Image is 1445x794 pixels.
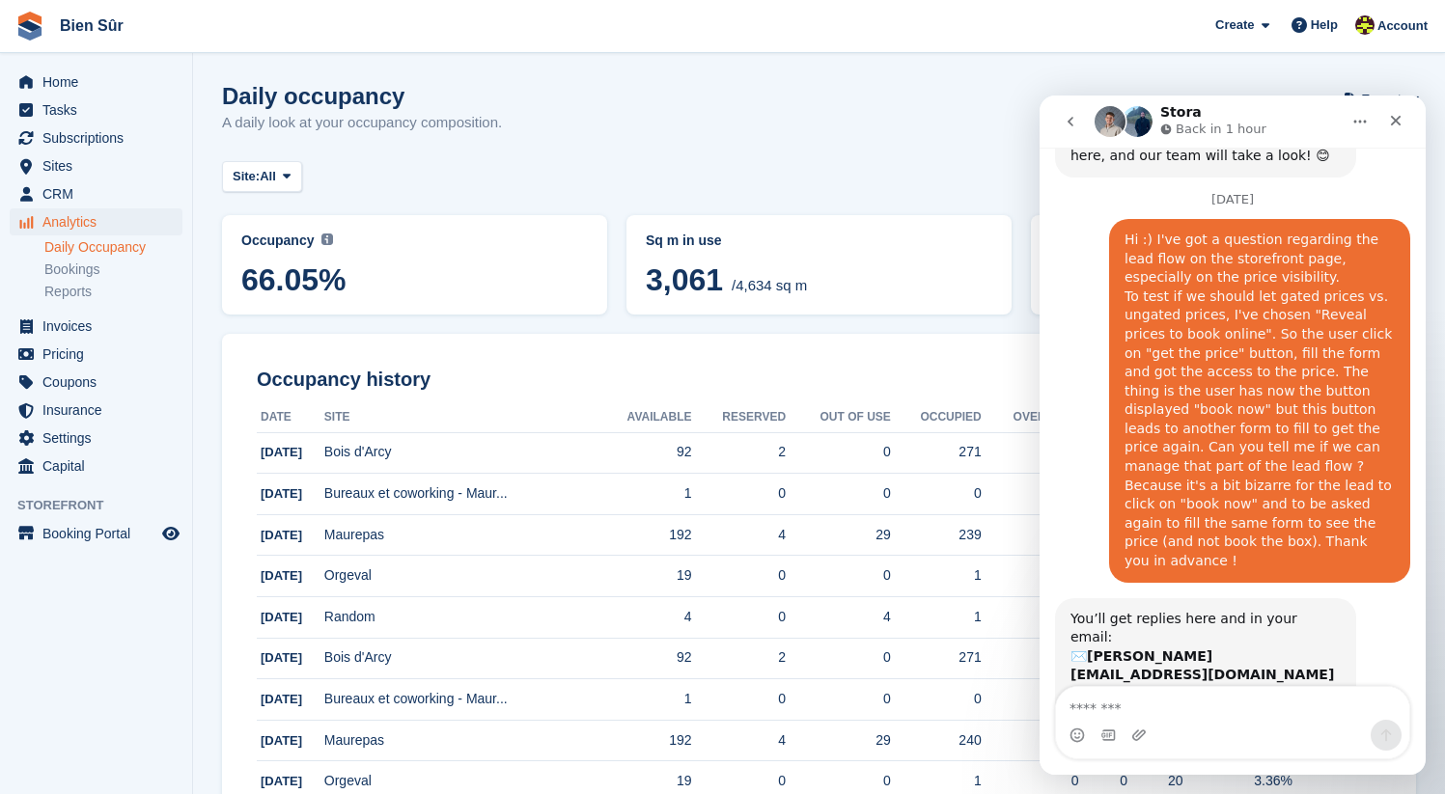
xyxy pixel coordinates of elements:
[222,83,502,109] h1: Daily occupancy
[261,692,302,706] span: [DATE]
[222,161,302,193] button: Site: All
[42,341,158,368] span: Pricing
[1215,15,1254,35] span: Create
[646,231,992,251] abbr: Current breakdown of sq m occupied
[982,565,1079,586] div: 0
[596,556,691,597] td: 19
[159,522,182,545] a: Preview store
[1355,15,1375,35] img: Marie Tran
[10,397,182,424] a: menu
[42,208,158,235] span: Analytics
[786,679,891,721] td: 0
[15,12,44,41] img: stora-icon-8386f47178a22dfd0bd8f6a31ec36ba5ce8667c1dd55bd0f319d3a0aa187defe.svg
[241,233,314,248] span: Occupancy
[42,152,158,179] span: Sites
[786,720,891,761] td: 29
[261,528,302,542] span: [DATE]
[10,520,182,547] a: menu
[646,233,722,248] span: Sq m in use
[692,638,787,679] td: 2
[692,432,787,474] td: 2
[42,452,158,479] span: Capital
[15,503,317,649] div: You’ll get replies here and in your email:✉️[PERSON_NAME][EMAIL_ADDRESS][DOMAIN_NAME]The team wil...
[692,720,787,761] td: 4
[891,730,982,751] div: 240
[982,402,1079,433] th: Overlock
[261,733,302,748] span: [DATE]
[891,442,982,462] div: 271
[321,233,333,245] img: icon-info-grey-7440780725fd019a000dd9b08b2336e03edf1995a4989e88bcd33f0948082b44.svg
[10,369,182,396] a: menu
[1362,90,1402,109] span: Export
[331,624,362,655] button: Send a message…
[692,597,787,639] td: 0
[44,238,182,257] a: Daily Occupancy
[10,152,182,179] a: menu
[982,607,1079,627] div: 0
[261,610,302,624] span: [DATE]
[15,503,371,692] div: Fin says…
[92,632,107,647] button: Upload attachment
[241,231,588,251] abbr: Current percentage of sq m occupied
[257,369,1381,391] h2: Occupancy history
[692,402,787,433] th: Reserved
[16,591,370,624] textarea: Message…
[261,445,302,459] span: [DATE]
[786,432,891,474] td: 0
[1311,15,1338,35] span: Help
[596,514,691,556] td: 192
[261,774,302,788] span: [DATE]
[44,260,182,279] a: Bookings
[31,553,294,588] b: [PERSON_NAME][EMAIL_ADDRESS][DOMAIN_NAME]
[786,514,891,556] td: 29
[596,402,691,433] th: Available
[891,689,982,709] div: 0
[324,638,597,679] td: Bois d'Arcy
[31,514,301,589] div: You’ll get replies here and in your email: ✉️
[324,474,597,515] td: Bureaux et coworking - Maur...
[42,124,158,151] span: Subscriptions
[261,568,302,583] span: [DATE]
[42,520,158,547] span: Booking Portal
[596,638,691,679] td: 92
[596,432,691,474] td: 92
[786,556,891,597] td: 0
[42,369,158,396] span: Coupons
[10,96,182,123] a: menu
[52,10,131,41] a: Bien Sûr
[891,607,982,627] div: 1
[10,313,182,340] a: menu
[10,341,182,368] a: menu
[891,402,982,433] th: Occupied
[10,124,182,151] a: menu
[10,452,182,479] a: menu
[30,632,45,647] button: Emoji picker
[257,402,324,433] th: Date
[10,208,182,235] a: menu
[891,525,982,545] div: 239
[233,167,260,186] span: Site:
[982,483,1079,504] div: 0
[61,632,76,647] button: Gif picker
[1040,96,1426,775] iframe: Intercom live chat
[596,720,691,761] td: 192
[596,474,691,515] td: 1
[324,720,597,761] td: Maurepas
[42,96,158,123] span: Tasks
[222,112,502,134] p: A daily look at your occupancy composition.
[241,262,588,297] span: 66.05%
[786,474,891,515] td: 0
[17,496,192,515] span: Storefront
[786,597,891,639] td: 4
